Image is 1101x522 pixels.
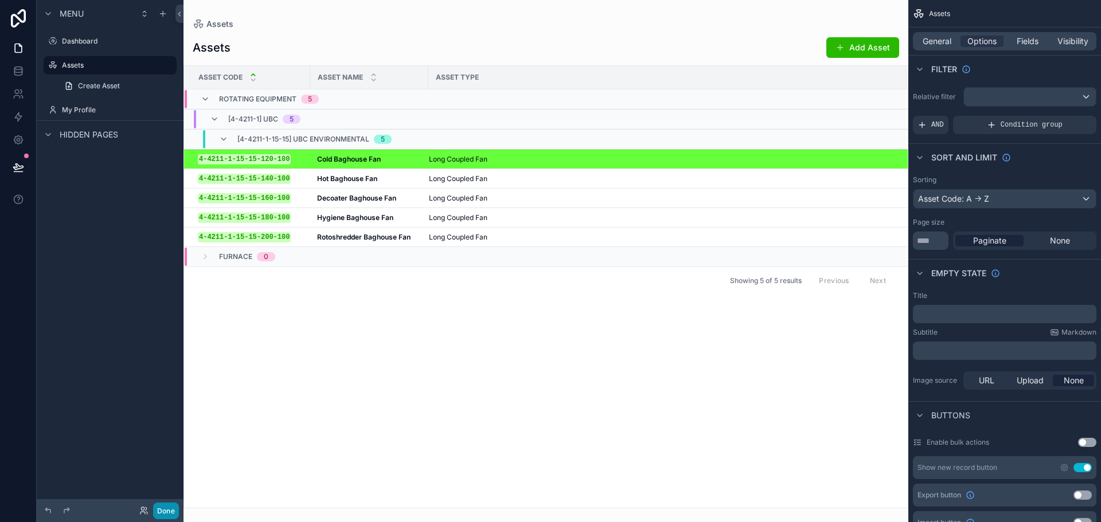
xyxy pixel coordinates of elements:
label: Subtitle [913,328,938,337]
span: Long Coupled Fan [429,233,487,242]
button: Done [153,503,179,519]
code: 4-4211-1-15-15-200-100 [198,232,291,242]
span: Menu [60,8,84,19]
strong: Rotoshredder Baghouse Fan [317,233,411,241]
span: URL [979,375,994,386]
button: Asset Code: A -> Z [913,189,1096,209]
a: 4-4211-1-15-15-180-100 [198,213,303,222]
code: 4-4211-1-15-15-120-100 [198,154,291,164]
a: Hygiene Baghouse Fan [317,213,421,222]
span: AND [931,120,944,129]
span: Long Coupled Fan [429,155,487,164]
label: Enable bulk actions [927,438,989,447]
a: My Profile [44,101,177,119]
a: Create Asset [57,77,177,95]
span: Assets [929,9,950,18]
div: 5 [381,135,385,144]
strong: Hygiene Baghouse Fan [317,213,393,222]
a: Hot Baghouse Fan [317,174,421,183]
span: Filter [931,64,957,75]
div: 5 [308,95,312,104]
span: Rotating Equipment [219,95,296,104]
code: 4-4211-1-15-15-160-100 [198,193,291,203]
span: None [1050,235,1070,246]
a: Long Coupled Fan [429,233,893,242]
strong: Hot Baghouse Fan [317,174,377,183]
span: Empty state [931,268,986,279]
label: Image source [913,376,959,385]
a: 4-4211-1-15-15-200-100 [198,232,303,242]
span: Options [967,36,997,47]
span: Assets [206,18,233,30]
label: Assets [62,61,170,70]
label: Relative filter [913,92,959,101]
span: Upload [1017,375,1044,386]
div: scrollable content [913,342,1096,360]
code: 4-4211-1-15-15-140-100 [198,174,291,184]
span: Visibility [1057,36,1088,47]
div: scrollable content [913,305,1096,323]
div: 0 [264,252,268,261]
span: Condition group [1001,120,1063,129]
span: Furnace [219,252,252,261]
label: My Profile [62,105,174,115]
span: None [1064,375,1084,386]
span: Fields [1017,36,1038,47]
a: Cold Baghouse Fan [317,155,421,164]
span: Sort And Limit [931,152,997,163]
span: General [923,36,951,47]
a: 4-4211-1-15-15-120-100 [198,154,303,164]
span: Asset Code [198,73,243,82]
span: Hidden pages [60,129,118,140]
span: Showing 5 of 5 results [730,276,802,285]
a: 4-4211-1-15-15-160-100 [198,193,303,203]
strong: Decoater Baghouse Fan [317,194,396,202]
label: Sorting [913,175,936,185]
a: Assets [193,18,233,30]
a: Long Coupled Fan [429,174,893,183]
a: Rotoshredder Baghouse Fan [317,233,421,242]
span: [4-4211-1-15-15] UBC Environmental [237,135,369,144]
a: Decoater Baghouse Fan [317,194,421,203]
span: Long Coupled Fan [429,194,487,203]
a: Assets [44,56,177,74]
span: Create Asset [78,81,120,91]
h1: Assets [193,40,231,56]
span: Paginate [973,235,1006,246]
label: Dashboard [62,37,174,46]
code: 4-4211-1-15-15-180-100 [198,213,291,223]
span: Long Coupled Fan [429,174,487,183]
label: Title [913,291,927,300]
div: Asset Code: A -> Z [913,190,1096,208]
span: Long Coupled Fan [429,213,487,222]
a: Long Coupled Fan [429,155,893,164]
label: Page size [913,218,944,227]
div: Show new record button [918,463,997,472]
a: Long Coupled Fan [429,194,893,203]
span: [4-4211-1] UBC [228,115,278,124]
span: Asset Name [318,73,363,82]
button: Add Asset [826,37,899,58]
a: Long Coupled Fan [429,213,893,222]
a: Markdown [1050,328,1096,337]
span: Asset Type [436,73,479,82]
div: 5 [290,115,294,124]
span: Buttons [931,410,970,421]
a: Dashboard [44,32,177,50]
a: 4-4211-1-15-15-140-100 [198,174,303,183]
span: Export button [918,490,961,500]
span: Markdown [1061,328,1096,337]
strong: Cold Baghouse Fan [317,155,381,163]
